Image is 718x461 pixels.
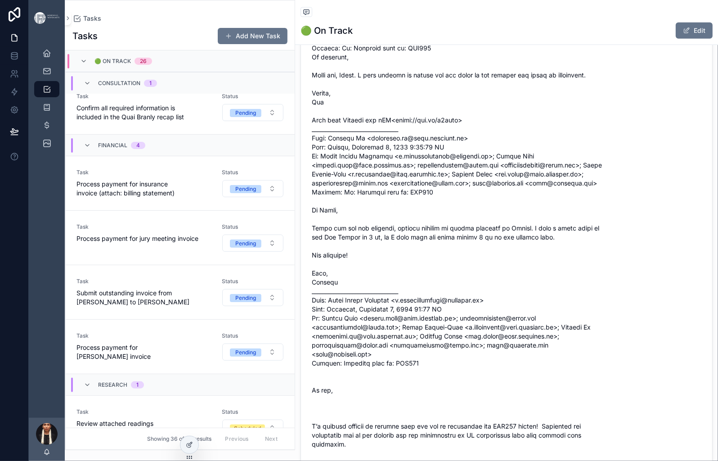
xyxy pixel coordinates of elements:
[147,435,211,443] span: Showing 36 of 36 results
[301,24,353,37] h1: 🟢 On Track
[66,319,295,374] a: TaskProcess payment for [PERSON_NAME] invoiceStatusSelect Button
[235,294,256,302] div: Pending
[76,223,211,230] span: Task
[222,408,284,416] span: Status
[222,332,284,339] span: Status
[222,235,283,252] button: Select Button
[222,343,283,361] button: Select Button
[222,93,284,100] span: Status
[66,265,295,319] a: TaskSubmit outstanding invoice from [PERSON_NAME] to [PERSON_NAME]StatusSelect Button
[140,58,147,65] div: 26
[34,12,59,23] img: App logo
[235,109,256,117] div: Pending
[76,234,211,243] span: Process payment for jury meeting invoice
[76,93,211,100] span: Task
[222,104,283,121] button: Select Button
[136,381,139,389] div: 1
[222,278,284,285] span: Status
[76,343,211,361] span: Process payment for [PERSON_NAME] invoice
[149,80,152,87] div: 1
[76,278,211,285] span: Task
[66,156,295,210] a: TaskProcess payment for insurance invoice (attach: billing statement)StatusSelect Button
[235,348,256,357] div: Pending
[76,180,211,198] span: Process payment for insurance invoice (attach: billing statement)
[235,240,256,248] div: Pending
[76,169,211,176] span: Task
[222,180,283,197] button: Select Button
[222,420,283,437] button: Select Button
[222,169,284,176] span: Status
[29,36,65,168] div: scrollable content
[76,289,211,307] span: Submit outstanding invoice from [PERSON_NAME] to [PERSON_NAME]
[66,395,295,450] a: TaskReview attached readings by [PERSON_NAME]StatusSelect Button
[66,80,295,134] a: TaskConfirm all required information is included in the Quai Branly recap listStatusSelect Button
[98,80,140,87] span: Consultation
[76,104,211,122] span: Confirm all required information is included in the Quai Branly recap list
[76,419,211,437] span: Review attached readings by [PERSON_NAME]
[676,23,713,39] button: Edit
[218,28,287,44] button: Add New Task
[66,210,295,265] a: TaskProcess payment for jury meeting invoiceStatusSelect Button
[76,332,211,339] span: Task
[72,30,98,42] h1: Tasks
[94,58,131,65] span: 🟢 On Track
[98,381,127,389] span: Research
[83,14,101,23] span: Tasks
[234,425,261,433] div: Scheduled
[222,223,284,230] span: Status
[72,14,101,23] a: Tasks
[136,142,140,149] div: 4
[222,289,283,306] button: Select Button
[235,185,256,193] div: Pending
[76,408,211,416] span: Task
[98,142,127,149] span: Financial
